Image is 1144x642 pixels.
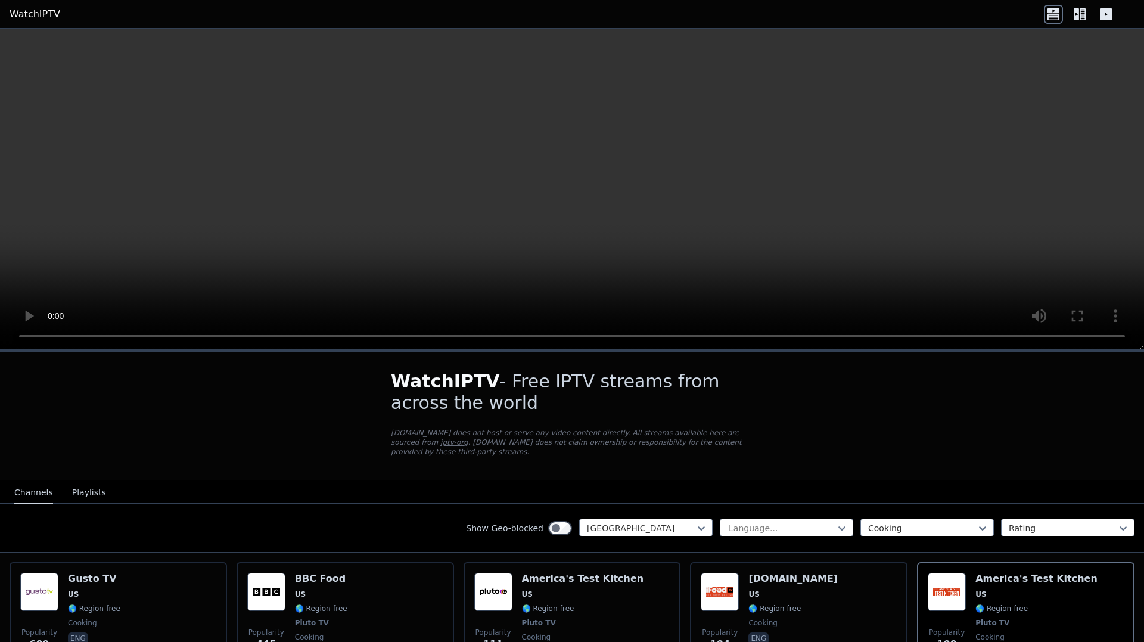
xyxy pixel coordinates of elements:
[975,590,986,599] span: US
[475,628,511,637] span: Popularity
[748,573,838,585] h6: [DOMAIN_NAME]
[10,7,60,21] a: WatchIPTV
[295,590,306,599] span: US
[440,438,468,446] a: iptv-org
[68,573,120,585] h6: Gusto TV
[295,632,324,642] span: cooking
[522,590,533,599] span: US
[295,573,347,585] h6: BBC Food
[748,618,778,628] span: cooking
[522,618,556,628] span: Pluto TV
[975,632,1005,642] span: cooking
[247,573,285,611] img: BBC Food
[929,628,965,637] span: Popularity
[474,573,512,611] img: America's Test Kitchen
[928,573,966,611] img: America's Test Kitchen
[295,618,329,628] span: Pluto TV
[68,604,120,613] span: 🌎 Region-free
[975,573,1098,585] h6: America's Test Kitchen
[466,522,543,534] label: Show Geo-blocked
[295,604,347,613] span: 🌎 Region-free
[975,604,1028,613] span: 🌎 Region-free
[522,632,551,642] span: cooking
[72,482,106,504] button: Playlists
[748,604,801,613] span: 🌎 Region-free
[68,590,79,599] span: US
[21,628,57,637] span: Popularity
[20,573,58,611] img: Gusto TV
[391,428,753,457] p: [DOMAIN_NAME] does not host or serve any video content directly. All streams available here are s...
[522,604,574,613] span: 🌎 Region-free
[68,618,97,628] span: cooking
[391,371,753,414] h1: - Free IPTV streams from across the world
[701,573,739,611] img: iFood.TV
[748,590,759,599] span: US
[522,573,644,585] h6: America's Test Kitchen
[391,371,500,392] span: WatchIPTV
[702,628,738,637] span: Popularity
[14,482,53,504] button: Channels
[248,628,284,637] span: Popularity
[975,618,1009,628] span: Pluto TV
